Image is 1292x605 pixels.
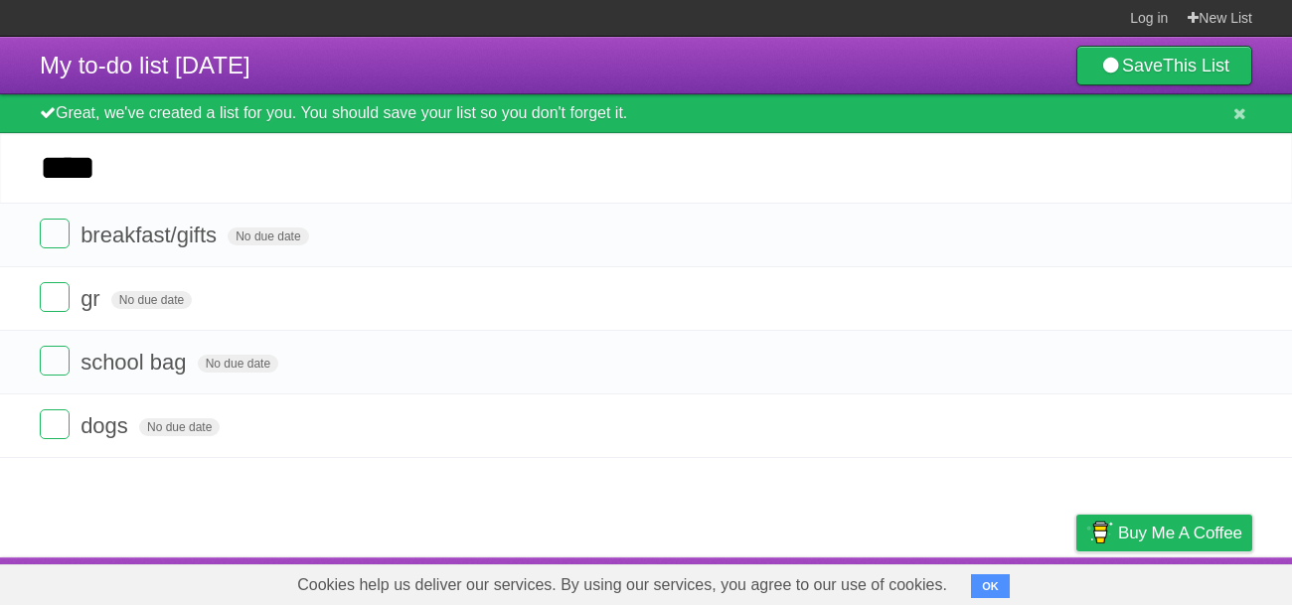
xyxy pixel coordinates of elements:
span: My to-do list [DATE] [40,52,250,78]
label: Done [40,409,70,439]
label: Done [40,282,70,312]
span: No due date [228,227,308,245]
span: No due date [198,355,278,373]
span: Buy me a coffee [1118,516,1242,550]
b: This List [1163,56,1229,76]
span: No due date [111,291,192,309]
a: Suggest a feature [1127,562,1252,600]
img: Buy me a coffee [1086,516,1113,549]
a: Privacy [1050,562,1102,600]
span: school bag [81,350,191,375]
span: No due date [139,418,220,436]
a: Developers [878,562,958,600]
span: breakfast/gifts [81,223,222,247]
button: OK [971,574,1010,598]
span: gr [81,286,105,311]
label: Done [40,346,70,376]
a: Buy me a coffee [1076,515,1252,551]
a: Terms [983,562,1027,600]
a: SaveThis List [1076,46,1252,85]
label: Done [40,219,70,248]
a: About [812,562,854,600]
span: dogs [81,413,133,438]
span: Cookies help us deliver our services. By using our services, you agree to our use of cookies. [277,565,967,605]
